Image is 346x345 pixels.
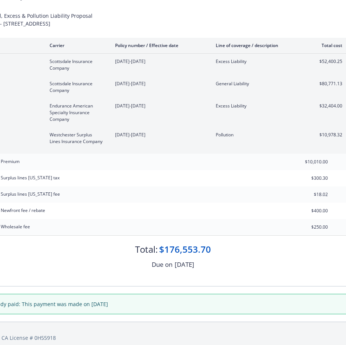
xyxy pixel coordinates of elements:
[50,58,103,72] span: Scottsdale Insurance Company
[115,80,204,87] span: [DATE]-[DATE]
[1,334,345,342] div: CA License # 0H55918
[50,80,103,94] span: Scottsdale Insurance Company
[216,42,303,49] div: Line of coverage / description
[216,132,303,138] span: Pollution
[284,222,332,233] input: 0.00
[50,42,103,49] div: Carrier
[284,156,332,167] input: 0.00
[216,103,303,109] span: Excess Liability
[284,189,332,200] input: 0.00
[1,223,30,230] span: Wholesale fee
[284,205,332,216] input: 0.00
[216,80,303,87] span: General Liability
[115,58,204,65] span: [DATE]-[DATE]
[135,243,158,256] div: Total:
[284,173,332,184] input: 0.00
[216,58,303,65] span: Excess Liability
[315,132,342,138] span: $10,978.32
[315,42,342,49] div: Total cost
[50,132,103,145] span: Westchester Surplus Lines Insurance Company
[50,103,103,123] span: Endurance American Specialty Insurance Company
[175,260,194,269] div: [DATE]
[315,58,342,65] span: $52,400.25
[1,175,60,181] span: Surplus lines [US_STATE] tax
[159,243,211,256] div: $176,553.70
[152,260,172,269] div: Due on
[1,191,60,197] span: Surplus lines [US_STATE] fee
[315,103,342,109] span: $32,404.00
[115,132,204,138] span: [DATE]-[DATE]
[1,158,20,165] span: Premium
[115,103,204,109] span: [DATE]-[DATE]
[1,207,45,213] span: Newfront fee / rebate
[115,42,204,49] div: Policy number / Effective date
[315,80,342,87] span: $80,771.13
